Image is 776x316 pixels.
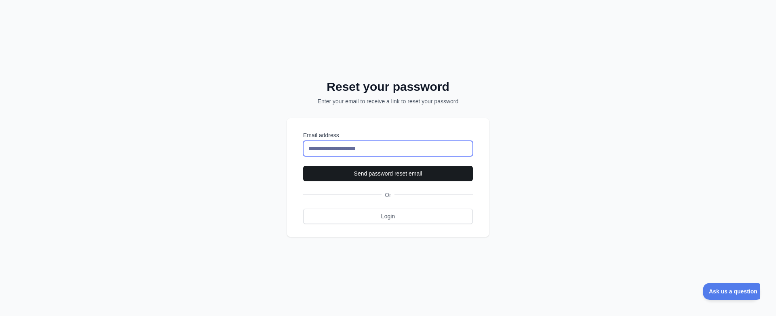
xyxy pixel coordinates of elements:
h2: Reset your password [297,80,479,94]
iframe: Toggle Customer Support [703,283,760,300]
span: Or [382,191,394,199]
button: Send password reset email [303,166,473,181]
a: Login [303,209,473,224]
label: Email address [303,131,473,139]
p: Enter your email to receive a link to reset your password [297,97,479,105]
